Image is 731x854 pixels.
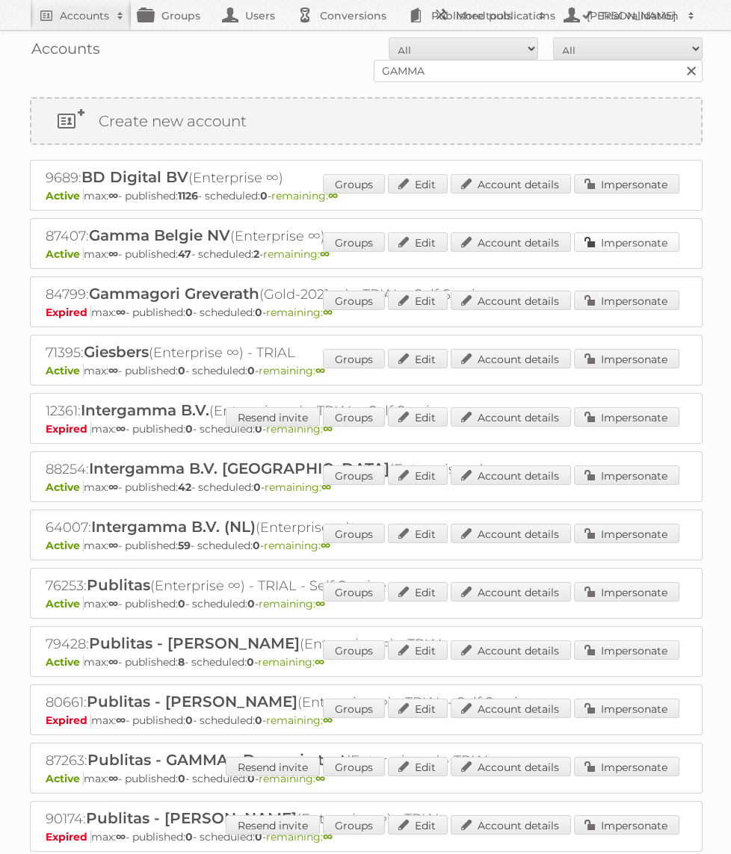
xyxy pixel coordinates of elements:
strong: 8 [178,655,185,669]
span: Expired [46,714,91,727]
span: remaining: [259,364,325,377]
span: Publitas - [PERSON_NAME] [89,634,300,652]
a: Account details [451,524,571,543]
strong: ∞ [315,597,325,610]
a: Groups [323,174,385,194]
h2: 9689: (Enterprise ∞) [46,168,569,188]
strong: ∞ [116,422,126,436]
strong: 0 [185,306,193,319]
a: Impersonate [574,757,679,776]
span: Active [46,189,84,202]
strong: 0 [185,830,193,844]
a: Resend invite [226,407,320,427]
a: Groups [323,349,385,368]
h2: Accounts [60,8,109,23]
span: Active [46,364,84,377]
strong: ∞ [321,480,331,494]
a: Create new account [31,99,701,143]
strong: 0 [253,539,260,552]
a: Edit [388,174,448,194]
span: BD Digital BV [81,168,188,186]
a: Account details [451,407,571,427]
a: Resend invite [226,757,320,776]
span: Intergamma B.V. [81,401,209,419]
h2: 79428: (Enterprise ∞) - TRIAL [46,634,569,654]
span: Intergamma B.V. [GEOGRAPHIC_DATA] [89,460,389,477]
p: max: - published: - scheduled: - [46,480,687,494]
h2: 88254: (Enterprise ∞) [46,460,569,479]
a: Impersonate [574,815,679,835]
strong: 0 [255,714,262,727]
a: Edit [388,291,448,310]
span: Giesbers [84,343,149,361]
span: remaining: [263,247,330,261]
a: Impersonate [574,232,679,252]
h2: 71395: (Enterprise ∞) - TRIAL [46,343,569,362]
a: Impersonate [574,582,679,601]
h2: More tools [456,8,531,23]
a: Groups [323,524,385,543]
span: Active [46,655,84,669]
span: remaining: [258,655,324,669]
p: max: - published: - scheduled: - [46,539,687,552]
strong: ∞ [108,364,118,377]
strong: ∞ [108,597,118,610]
strong: 0 [247,655,254,669]
span: Active [46,539,84,552]
a: Impersonate [574,407,679,427]
strong: 42 [178,480,191,494]
h2: 87263: (Enterprise ∞) - TRIAL [46,751,569,770]
strong: ∞ [108,772,118,785]
p: max: - published: - scheduled: - [46,830,687,844]
span: Intergamma B.V. (NL) [91,518,256,536]
span: remaining: [271,189,338,202]
a: Account details [451,349,571,368]
strong: ∞ [320,247,330,261]
span: remaining: [265,480,331,494]
strong: 2 [253,247,259,261]
strong: ∞ [116,714,126,727]
strong: ∞ [108,480,118,494]
a: Edit [388,407,448,427]
a: Account details [451,465,571,485]
a: Impersonate [574,465,679,485]
a: Account details [451,232,571,252]
strong: ∞ [108,189,118,202]
a: Edit [388,757,448,776]
span: remaining: [259,597,325,610]
span: Active [46,597,84,610]
p: max: - published: - scheduled: - [46,655,687,669]
strong: 0 [178,364,185,377]
a: Edit [388,582,448,601]
span: Gammagori Greverath [89,285,259,303]
h2: 84799: (Gold-2021 ∞) - TRIAL - Self Service [46,285,569,304]
a: Account details [451,174,571,194]
a: Impersonate [574,640,679,660]
strong: ∞ [321,539,330,552]
strong: 0 [185,422,193,436]
a: Groups [323,757,385,776]
a: Groups [323,407,385,427]
strong: 59 [178,539,191,552]
span: Active [46,772,84,785]
a: Impersonate [574,349,679,368]
a: Impersonate [574,524,679,543]
span: Active [46,247,84,261]
a: Account details [451,640,571,660]
span: Gamma Belgie NV [89,226,230,244]
a: Edit [388,524,448,543]
span: Active [46,480,84,494]
h2: [PERSON_NAME] [583,8,680,23]
strong: 47 [178,247,191,261]
p: max: - published: - scheduled: - [46,306,687,319]
a: Groups [323,699,385,718]
h2: 76253: (Enterprise ∞) - TRIAL - Self Service [46,576,569,595]
a: Groups [323,291,385,310]
a: Account details [451,699,571,718]
strong: 0 [178,597,185,610]
a: Impersonate [574,699,679,718]
span: Expired [46,306,91,319]
strong: 0 [185,714,193,727]
a: Edit [388,349,448,368]
h2: 12361: (Enterprise ∞) - TRIAL - Self Service [46,401,569,421]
